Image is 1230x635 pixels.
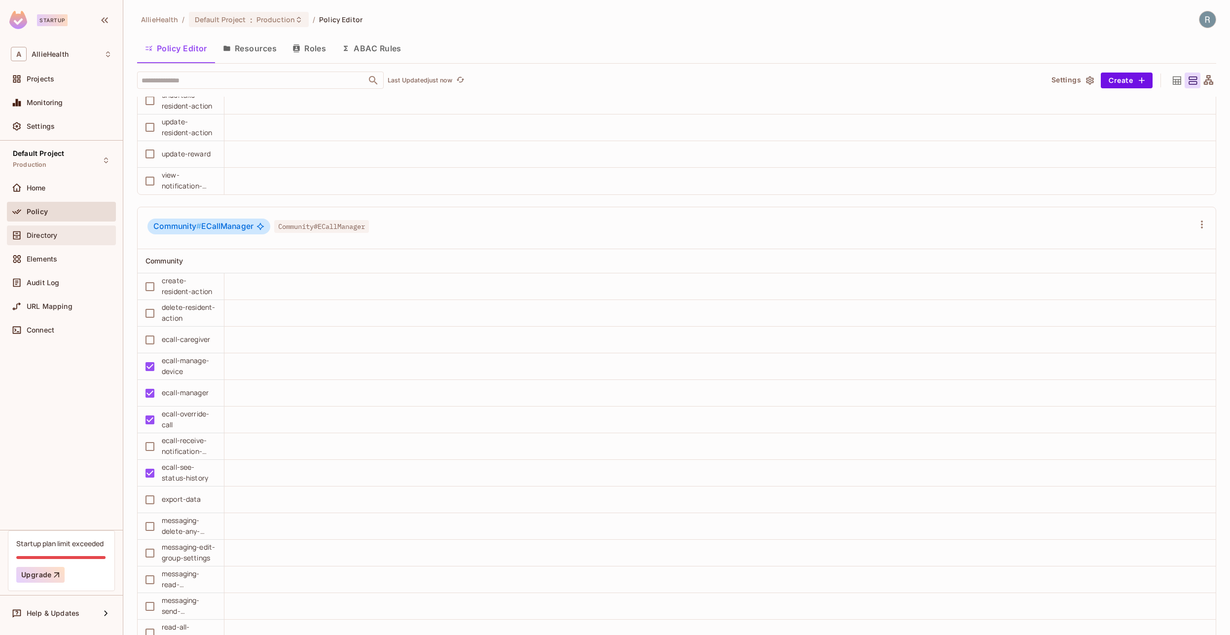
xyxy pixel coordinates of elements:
span: A [11,47,27,61]
div: create-resident-action [162,275,216,297]
div: ecall-caregiver [162,334,210,345]
li: / [313,15,315,24]
div: ecall-manager [162,387,209,398]
div: undertake-resident-action [162,90,216,112]
div: messaging-read-announcements [162,568,216,590]
span: Monitoring [27,99,63,107]
span: Community#ECallManager [274,220,369,233]
span: : [250,16,253,24]
div: update-resident-action [162,116,216,138]
button: Roles [285,36,334,61]
span: Elements [27,255,57,263]
div: ecall-see-status-history [162,462,216,484]
div: delete-resident-action [162,302,216,324]
div: export-data [162,494,201,505]
span: Community [153,222,201,231]
span: Connect [27,326,54,334]
div: messaging-send-announcements [162,595,216,617]
div: messaging-edit-group-settings [162,542,216,563]
span: Help & Updates [27,609,79,617]
span: Default Project [13,149,64,157]
span: Settings [27,122,55,130]
span: refresh [456,75,465,85]
div: Startup plan limit exceeded [16,539,104,548]
img: Rodrigo Mayer [1199,11,1216,28]
div: Startup [37,14,68,26]
span: # [196,222,201,231]
span: Projects [27,75,54,83]
div: ecall-manage-device [162,355,216,377]
button: ABAC Rules [334,36,409,61]
div: view-notification-center [162,170,216,191]
div: ecall-receive-notification-higher-than-level-2-only [162,435,216,457]
span: Click to refresh data [452,75,466,86]
button: refresh [454,75,466,86]
li: / [182,15,184,24]
div: update-reward [162,149,211,159]
span: URL Mapping [27,302,72,310]
img: SReyMgAAAABJRU5ErkJggg== [9,11,27,29]
span: Audit Log [27,279,59,287]
span: Policy Editor [319,15,362,24]
span: Production [13,161,47,169]
div: ecall-override-call [162,409,216,430]
div: messaging-delete-any-message [162,515,216,537]
p: Last Updated just now [388,76,452,84]
button: Open [366,74,380,87]
span: ECallManager [153,222,253,231]
span: Directory [27,231,57,239]
button: Policy Editor [137,36,215,61]
button: Settings [1048,73,1097,88]
span: Default Project [195,15,246,24]
span: Workspace: AllieHealth [32,50,69,58]
span: Home [27,184,46,192]
span: Policy [27,208,48,216]
span: Community [145,257,183,265]
button: Resources [215,36,285,61]
button: Create [1101,73,1153,88]
span: Production [256,15,295,24]
span: the active workspace [141,15,178,24]
button: Upgrade [16,567,65,583]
